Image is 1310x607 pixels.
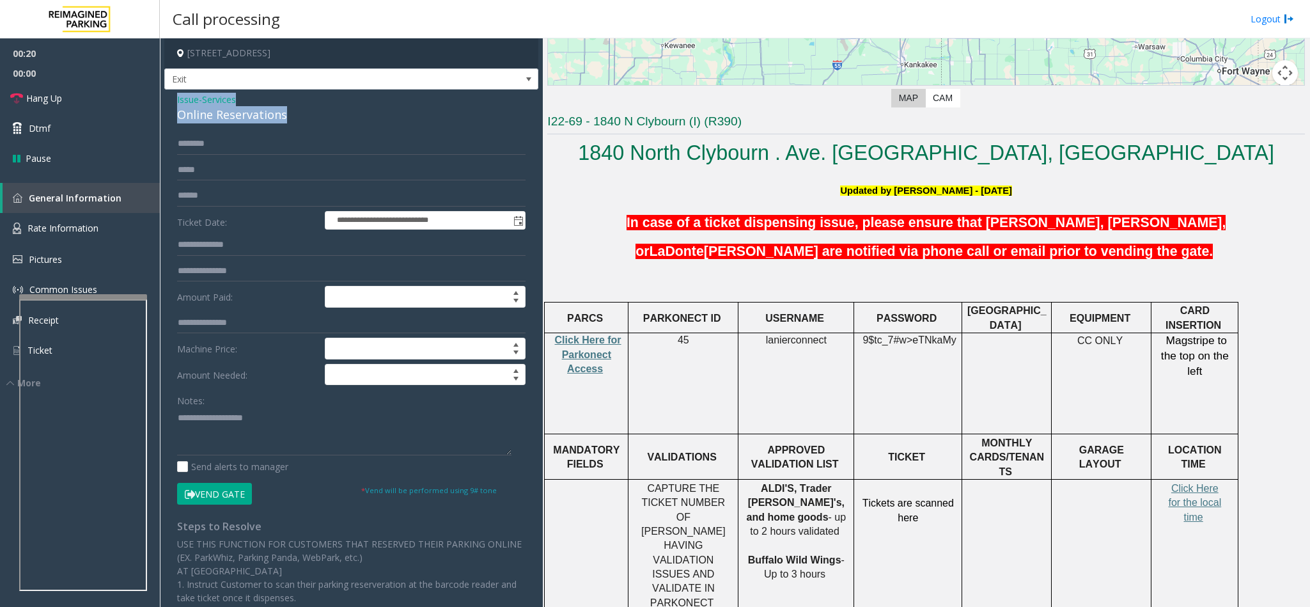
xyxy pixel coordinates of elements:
span: VALIDATIONS [647,452,716,462]
button: Map camera controls [1272,60,1298,86]
small: Vend will be performed using 9# tone [361,485,497,495]
a: Logout [1251,12,1294,26]
a: Click Here for Parkonect Access [555,335,621,374]
span: General Information [29,192,121,204]
span: U [840,185,847,196]
h3: I22-69 - 1840 N Clybourn (I) (R390) [547,113,1305,134]
img: Google [551,84,593,101]
span: Buffalo Wild Wings [748,555,841,565]
span: [PERSON_NAME] are notified via phone call or email prior to vending the gate. [704,244,1213,259]
span: GARAGE LAYOUT [1079,445,1124,469]
img: 'icon' [13,285,23,295]
span: Decrease value [507,297,525,307]
span: Rate Information [27,222,98,234]
span: Dtmf [29,122,51,135]
span: CC ONLY [1077,335,1123,346]
span: Magstripe to the top on the left [1161,334,1229,377]
span: CARD INSERTION [1166,305,1221,330]
span: Pictures [29,253,62,265]
label: Map [891,89,926,107]
span: Common Issues [29,283,97,296]
span: Decrease value [507,375,525,385]
span: 9$tc_7#w> [862,335,912,345]
span: lanierconnect [766,335,827,346]
label: Notes: [177,390,205,407]
span: MANDATORY FIELDS [553,445,620,469]
img: logout [1284,12,1294,26]
span: - [199,93,236,106]
label: Machine Price: [174,338,322,359]
div: More [6,376,160,390]
span: Services [202,93,236,106]
span: Increase value [507,338,525,349]
span: pdated by [PERSON_NAME] - [DATE] [847,185,1012,196]
span: eTNkaMy [912,335,956,346]
span: LOCATION TIME [1168,445,1222,469]
button: Vend Gate [177,483,252,505]
label: Amount Paid: [174,286,322,308]
span: APPROVED VALIDATION LIST [751,445,839,469]
span: LaDonte [650,244,704,260]
img: 'icon' [13,193,22,203]
h3: Call processing [166,3,286,35]
span: TICKET [888,452,925,462]
h4: [STREET_ADDRESS] [164,38,538,68]
a: Click Here for the local time [1168,484,1221,523]
span: Exit [165,69,464,90]
span: MONTHLY CARDS/TENANTS [970,438,1044,477]
span: PARCS [567,313,603,324]
img: 'icon' [13,223,21,234]
div: Online Reservations [177,106,526,123]
span: Hang Up [26,91,62,105]
span: USERNAME [765,313,824,324]
a: General Information [3,183,160,213]
label: Ticket Date: [174,211,322,230]
span: ALDI'S, Trader [PERSON_NAME]'s, and home goods [747,483,845,523]
a: 1840 North Clybourn . Ave. [GEOGRAPHIC_DATA], [GEOGRAPHIC_DATA] [578,141,1274,164]
span: 45 [678,335,689,345]
span: Increase value [507,365,525,375]
span: - up to 2 hours validated [750,512,846,537]
span: Toggle popup [511,212,525,230]
span: PARKONECT ID [643,313,721,324]
label: Amount Needed: [174,364,322,386]
a: Open this area in Google Maps (opens a new window) [551,84,593,101]
label: CAM [925,89,960,107]
img: 'icon' [13,255,22,264]
img: 'icon' [13,345,21,356]
span: Issue [177,93,199,106]
span: EQUIPMENT [1070,313,1130,324]
span: Increase value [507,287,525,297]
span: In case of a ticket dispensing issue, please ensure that [PERSON_NAME], [PERSON_NAME], or [627,215,1226,259]
span: Tickets are scanned here [862,498,954,523]
img: 'icon' [13,316,22,324]
span: Click Here for Parkonect Access [555,335,621,374]
span: [GEOGRAPHIC_DATA] [967,305,1047,330]
label: Send alerts to manager [177,460,288,473]
span: Pause [26,152,51,165]
h4: Steps to Resolve [177,521,526,533]
span: Decrease value [507,349,525,359]
span: PASSWORD [877,313,937,324]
